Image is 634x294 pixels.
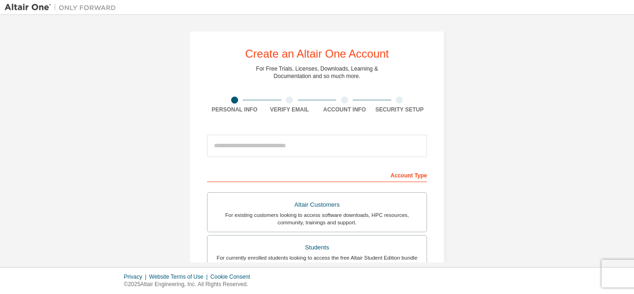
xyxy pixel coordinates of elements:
div: Account Info [317,106,372,113]
div: For Free Trials, Licenses, Downloads, Learning & Documentation and so much more. [256,65,378,80]
div: Website Terms of Use [149,273,210,281]
div: Personal Info [207,106,262,113]
div: Account Type [207,167,427,182]
div: Cookie Consent [210,273,255,281]
p: © 2025 Altair Engineering, Inc. All Rights Reserved. [124,281,256,288]
div: For existing customers looking to access software downloads, HPC resources, community, trainings ... [213,211,421,226]
div: Create an Altair One Account [245,48,389,59]
div: Security Setup [372,106,427,113]
div: Altair Customers [213,198,421,211]
div: Privacy [124,273,149,281]
div: Verify Email [262,106,317,113]
img: Altair One [5,3,121,12]
div: For currently enrolled students looking to access the free Altair Student Edition bundle and all ... [213,254,421,269]
div: Students [213,241,421,254]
